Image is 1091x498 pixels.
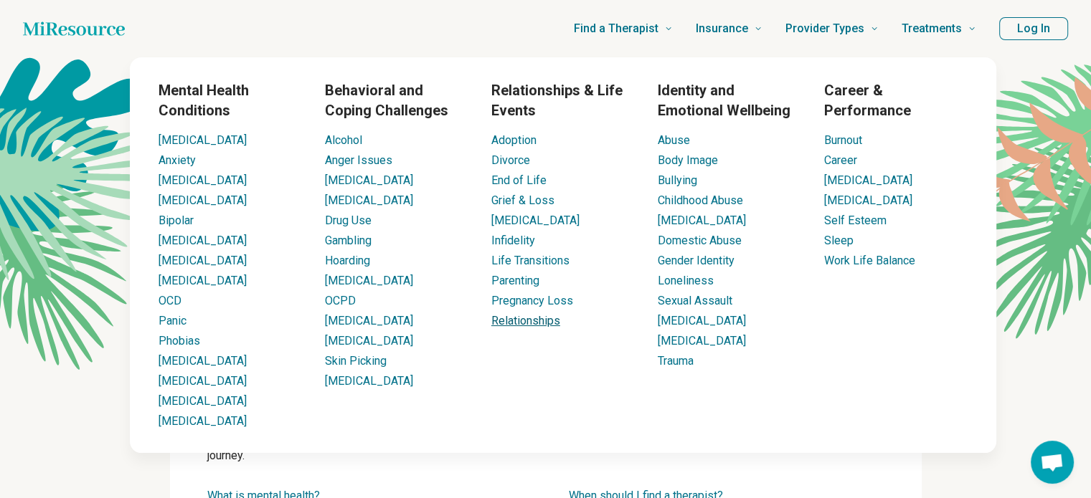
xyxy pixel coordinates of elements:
a: Phobias [159,334,200,348]
a: [MEDICAL_DATA] [159,173,247,187]
a: Adoption [491,133,537,147]
a: Parenting [491,274,539,287]
a: Work Life Balance [824,254,915,267]
a: [MEDICAL_DATA] [159,234,247,247]
a: Trauma [658,354,694,368]
a: [MEDICAL_DATA] [325,274,413,287]
h3: Identity and Emotional Wellbeing [658,80,801,120]
a: Burnout [824,133,862,147]
a: [MEDICAL_DATA] [658,214,746,227]
a: [MEDICAL_DATA] [159,133,247,147]
a: Divorce [491,153,530,167]
a: [MEDICAL_DATA] [325,374,413,388]
a: Panic [159,314,186,327]
a: [MEDICAL_DATA] [325,173,413,187]
a: Home page [23,14,125,43]
span: Provider Types [785,19,864,39]
a: [MEDICAL_DATA] [824,173,912,187]
a: Sleep [824,234,854,247]
a: Life Transitions [491,254,570,267]
a: Abuse [658,133,690,147]
a: [MEDICAL_DATA] [159,414,247,428]
a: Drug Use [325,214,372,227]
a: [MEDICAL_DATA] [159,254,247,267]
a: Domestic Abuse [658,234,742,247]
h3: Mental Health Conditions [159,80,302,120]
a: Self Esteem [824,214,887,227]
h3: Behavioral and Coping Challenges [325,80,468,120]
div: Open chat [1031,441,1074,484]
a: Gambling [325,234,372,247]
a: [MEDICAL_DATA] [824,193,912,207]
a: Body Image [658,153,718,167]
a: Infidelity [491,234,535,247]
a: Skin Picking [325,354,387,368]
a: [MEDICAL_DATA] [159,354,247,368]
span: Treatments [902,19,962,39]
button: Log In [999,17,1068,40]
a: [MEDICAL_DATA] [159,274,247,287]
a: [MEDICAL_DATA] [159,394,247,408]
h3: Relationships & Life Events [491,80,635,120]
a: Sexual Assault [658,294,732,307]
div: Find a Therapist [44,57,1082,453]
a: Anxiety [159,153,196,167]
a: [MEDICAL_DATA] [658,334,746,348]
a: Anger Issues [325,153,392,167]
span: Find a Therapist [574,19,658,39]
a: End of Life [491,173,547,187]
a: Pregnancy Loss [491,294,573,307]
a: Gender Identity [658,254,735,267]
a: [MEDICAL_DATA] [325,314,413,327]
a: Loneliness [658,274,714,287]
a: [MEDICAL_DATA] [159,193,247,207]
a: OCPD [325,294,356,307]
a: [MEDICAL_DATA] [159,374,247,388]
a: Grief & Loss [491,193,554,207]
a: [MEDICAL_DATA] [491,214,580,227]
h3: Career & Performance [824,80,968,120]
a: [MEDICAL_DATA] [325,193,413,207]
span: Insurance [696,19,748,39]
a: [MEDICAL_DATA] [325,334,413,348]
a: Childhood Abuse [658,193,743,207]
a: [MEDICAL_DATA] [658,314,746,327]
a: Alcohol [325,133,362,147]
a: OCD [159,294,181,307]
a: Bipolar [159,214,194,227]
a: Bullying [658,173,697,187]
a: Career [824,153,857,167]
a: Hoarding [325,254,370,267]
a: Relationships [491,314,560,327]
